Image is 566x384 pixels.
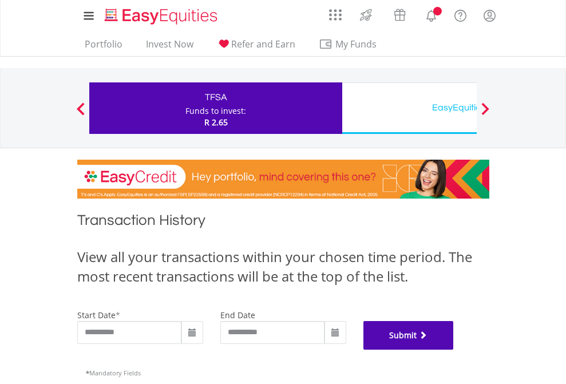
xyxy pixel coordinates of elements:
[204,117,228,128] span: R 2.65
[96,89,335,105] div: TFSA
[77,247,489,287] div: View all your transactions within your chosen time period. The most recent transactions will be a...
[212,38,300,56] a: Refer and Earn
[141,38,198,56] a: Invest Now
[77,310,116,320] label: start date
[231,38,295,50] span: Refer and Earn
[77,160,489,199] img: EasyCredit Promotion Banner
[319,37,394,52] span: My Funds
[357,6,375,24] img: thrive-v2.svg
[475,3,504,28] a: My Profile
[102,7,222,26] img: EasyEquities_Logo.png
[69,108,92,120] button: Previous
[86,369,141,377] span: Mandatory Fields
[329,9,342,21] img: grid-menu-icon.svg
[363,321,454,350] button: Submit
[80,38,127,56] a: Portfolio
[322,3,349,21] a: AppsGrid
[474,108,497,120] button: Next
[417,3,446,26] a: Notifications
[100,3,222,26] a: Home page
[77,210,489,236] h1: Transaction History
[185,105,246,117] div: Funds to invest:
[220,310,255,320] label: end date
[446,3,475,26] a: FAQ's and Support
[383,3,417,24] a: Vouchers
[390,6,409,24] img: vouchers-v2.svg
